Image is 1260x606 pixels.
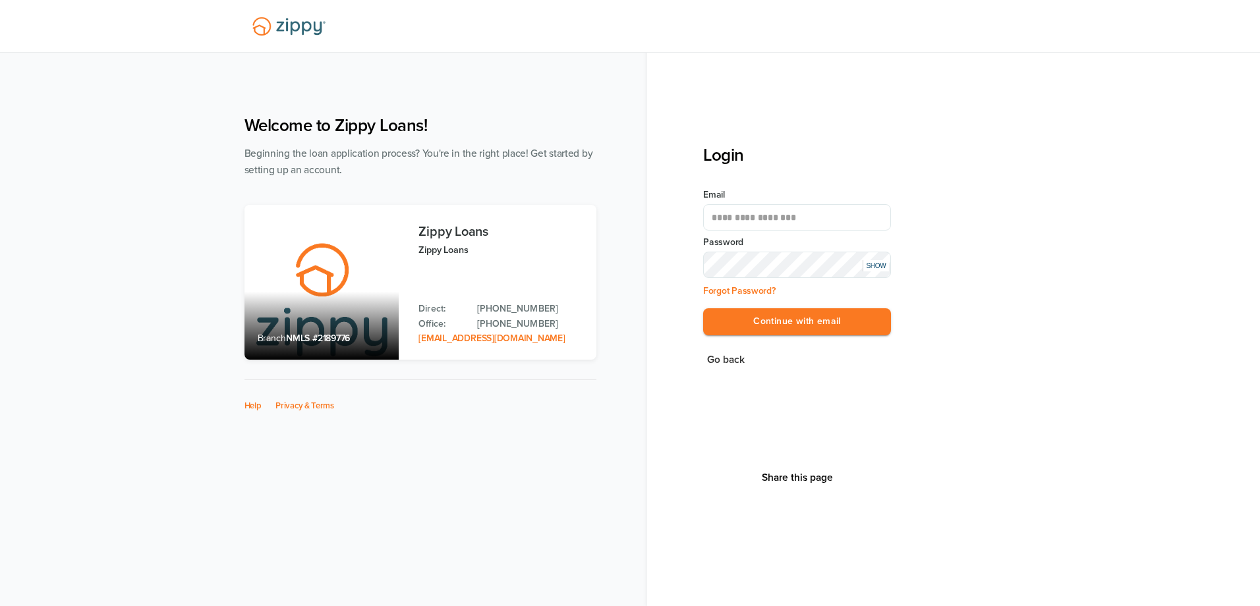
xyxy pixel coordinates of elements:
h3: Login [703,145,891,165]
img: Lender Logo [244,11,333,41]
label: Email [703,188,891,202]
a: Privacy & Terms [275,400,334,411]
a: Direct Phone: 512-975-2947 [477,302,583,316]
p: Direct: [418,302,464,316]
a: Email Address: zippyguide@zippymh.com [418,333,565,344]
a: Office Phone: 512-975-2947 [477,317,583,331]
p: Office: [418,317,464,331]
span: NMLS #2189776 [286,333,350,344]
button: Go back [703,351,749,369]
div: SHOW [863,260,889,271]
h1: Welcome to Zippy Loans! [244,115,596,136]
a: Help [244,400,262,411]
span: Branch [258,333,287,344]
span: Beginning the loan application process? You're in the right place! Get started by setting up an a... [244,148,593,176]
p: Zippy Loans [418,242,583,258]
button: Continue with email [703,308,891,335]
input: Email Address [703,204,891,231]
a: Forgot Password? [703,285,776,296]
h3: Zippy Loans [418,225,583,239]
input: Input Password [703,252,891,278]
button: Share This Page [758,471,837,484]
label: Password [703,236,891,249]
